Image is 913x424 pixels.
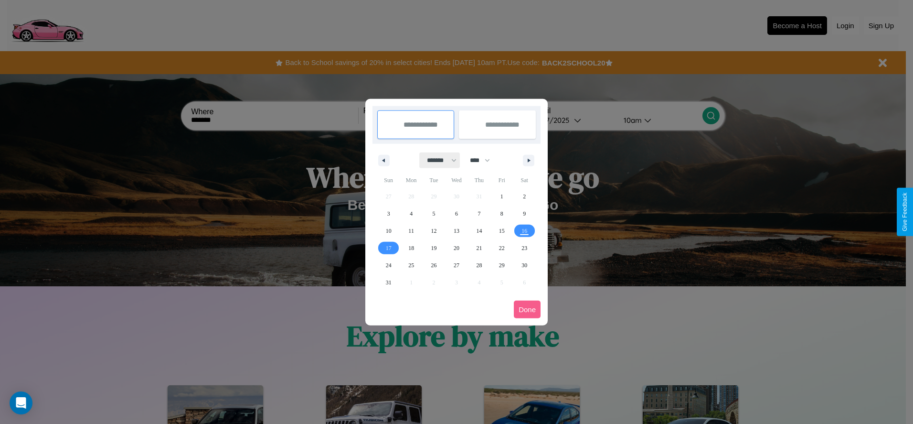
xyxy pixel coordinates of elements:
span: 31 [386,274,392,291]
button: 28 [468,257,490,274]
span: 5 [433,205,435,222]
button: 22 [490,239,513,257]
button: 14 [468,222,490,239]
span: 21 [476,239,482,257]
span: Tue [423,173,445,188]
button: 7 [468,205,490,222]
span: 28 [476,257,482,274]
span: 4 [410,205,413,222]
button: 13 [445,222,467,239]
button: Done [514,301,541,318]
span: 19 [431,239,437,257]
span: 24 [386,257,392,274]
span: 1 [500,188,503,205]
button: 6 [445,205,467,222]
span: 16 [521,222,527,239]
span: 22 [499,239,505,257]
button: 9 [513,205,536,222]
button: 19 [423,239,445,257]
span: Mon [400,173,422,188]
span: 25 [408,257,414,274]
span: Sun [377,173,400,188]
button: 23 [513,239,536,257]
button: 12 [423,222,445,239]
span: 14 [476,222,482,239]
button: 10 [377,222,400,239]
div: Give Feedback [902,193,908,231]
span: 26 [431,257,437,274]
button: 26 [423,257,445,274]
button: 4 [400,205,422,222]
div: Open Intercom Messenger [10,391,32,414]
span: 30 [521,257,527,274]
span: 11 [408,222,414,239]
span: 27 [454,257,459,274]
button: 21 [468,239,490,257]
span: 20 [454,239,459,257]
button: 1 [490,188,513,205]
span: 18 [408,239,414,257]
button: 18 [400,239,422,257]
span: 15 [499,222,505,239]
span: 6 [455,205,458,222]
button: 31 [377,274,400,291]
button: 3 [377,205,400,222]
button: 15 [490,222,513,239]
span: 29 [499,257,505,274]
span: 12 [431,222,437,239]
span: Thu [468,173,490,188]
button: 30 [513,257,536,274]
span: 8 [500,205,503,222]
button: 16 [513,222,536,239]
span: Wed [445,173,467,188]
span: 2 [523,188,526,205]
button: 25 [400,257,422,274]
button: 29 [490,257,513,274]
span: 13 [454,222,459,239]
button: 5 [423,205,445,222]
button: 27 [445,257,467,274]
span: 17 [386,239,392,257]
button: 8 [490,205,513,222]
span: 7 [478,205,480,222]
span: 10 [386,222,392,239]
button: 24 [377,257,400,274]
span: 23 [521,239,527,257]
span: 3 [387,205,390,222]
span: 9 [523,205,526,222]
span: Sat [513,173,536,188]
button: 17 [377,239,400,257]
button: 11 [400,222,422,239]
button: 20 [445,239,467,257]
button: 2 [513,188,536,205]
span: Fri [490,173,513,188]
